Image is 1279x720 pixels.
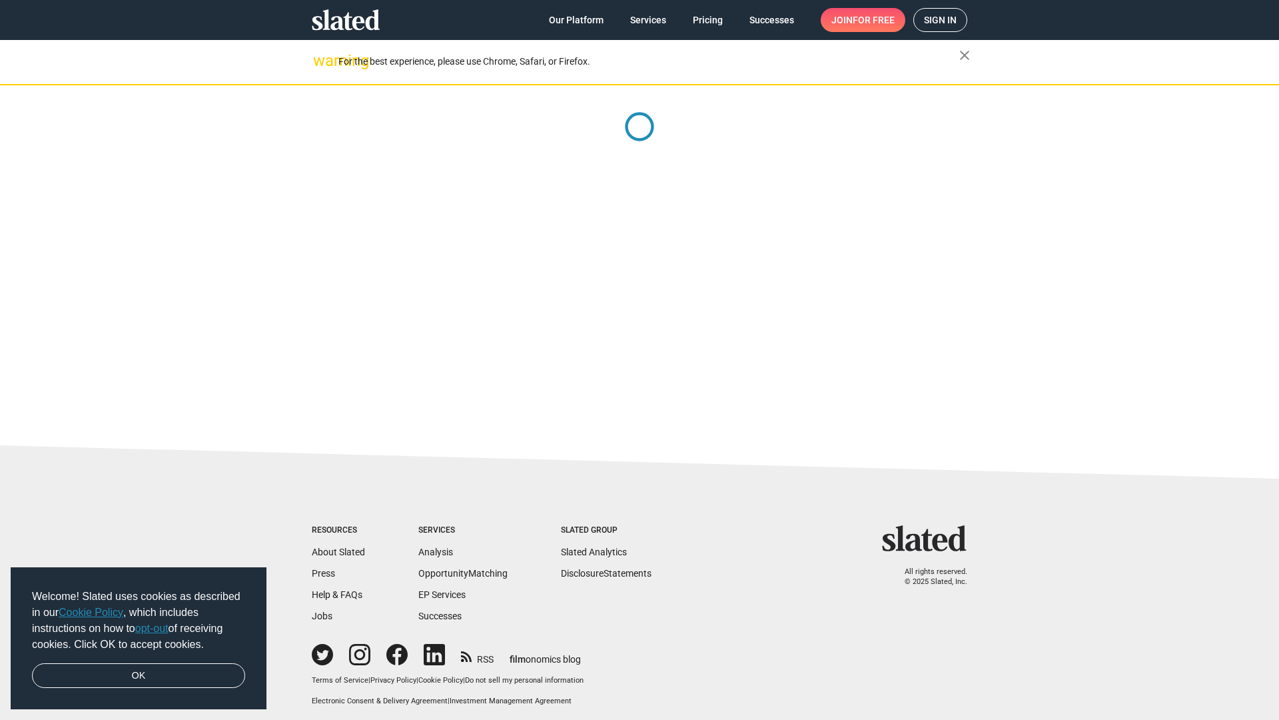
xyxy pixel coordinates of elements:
[370,676,416,685] a: Privacy Policy
[416,676,418,685] span: |
[465,676,584,686] button: Do not sell my personal information
[450,697,572,705] a: Investment Management Agreement
[461,645,494,666] a: RSS
[693,8,723,32] span: Pricing
[338,53,959,71] div: For the best experience, please use Chrome, Safari, or Firefox.
[418,525,508,536] div: Services
[312,611,332,621] a: Jobs
[510,654,526,665] span: film
[313,53,329,69] mat-icon: warning
[510,643,581,666] a: filmonomics blog
[368,676,370,685] span: |
[418,589,466,600] a: EP Services
[891,567,967,587] p: All rights reserved. © 2025 Slated, Inc.
[32,589,245,653] span: Welcome! Slated uses cookies as described in our , which includes instructions on how to of recei...
[418,568,508,579] a: OpportunityMatching
[463,676,465,685] span: |
[312,589,362,600] a: Help & FAQs
[418,676,463,685] a: Cookie Policy
[11,567,266,710] div: cookieconsent
[312,525,365,536] div: Resources
[312,676,368,685] a: Terms of Service
[418,611,462,621] a: Successes
[549,8,604,32] span: Our Platform
[135,623,169,634] a: opt-out
[312,697,448,705] a: Electronic Consent & Delivery Agreement
[630,8,666,32] span: Services
[913,8,967,32] a: Sign in
[957,47,973,63] mat-icon: close
[561,525,651,536] div: Slated Group
[821,8,905,32] a: Joinfor free
[924,9,957,31] span: Sign in
[312,547,365,557] a: About Slated
[59,607,123,618] a: Cookie Policy
[312,568,335,579] a: Press
[561,547,627,557] a: Slated Analytics
[538,8,614,32] a: Our Platform
[749,8,794,32] span: Successes
[853,8,895,32] span: for free
[831,8,895,32] span: Join
[620,8,677,32] a: Services
[32,663,245,689] a: dismiss cookie message
[561,568,651,579] a: DisclosureStatements
[418,547,453,557] a: Analysis
[739,8,805,32] a: Successes
[448,697,450,705] span: |
[682,8,733,32] a: Pricing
